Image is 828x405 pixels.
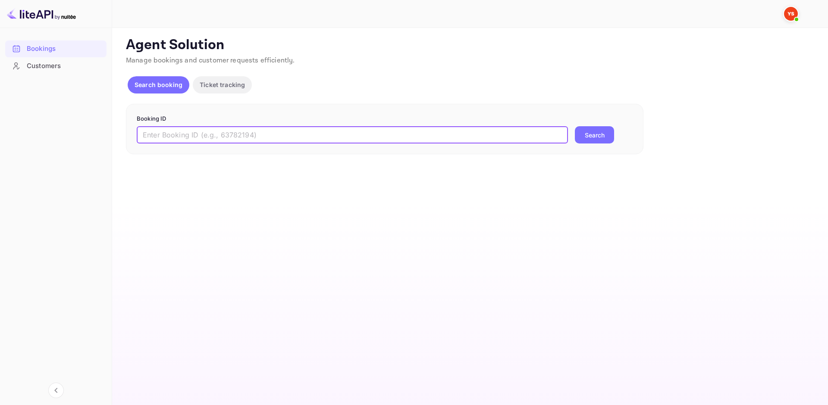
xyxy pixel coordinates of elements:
[135,80,182,89] p: Search booking
[784,7,798,21] img: Yandex Support
[27,61,102,71] div: Customers
[7,7,76,21] img: LiteAPI logo
[5,40,107,56] a: Bookings
[575,126,614,143] button: Search
[48,383,64,398] button: Collapse navigation
[5,58,107,75] div: Customers
[200,80,245,89] p: Ticket tracking
[126,37,812,54] p: Agent Solution
[27,44,102,54] div: Bookings
[5,58,107,74] a: Customers
[137,115,633,123] p: Booking ID
[137,126,568,143] input: Enter Booking ID (e.g., 63782194)
[126,56,295,65] span: Manage bookings and customer requests efficiently.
